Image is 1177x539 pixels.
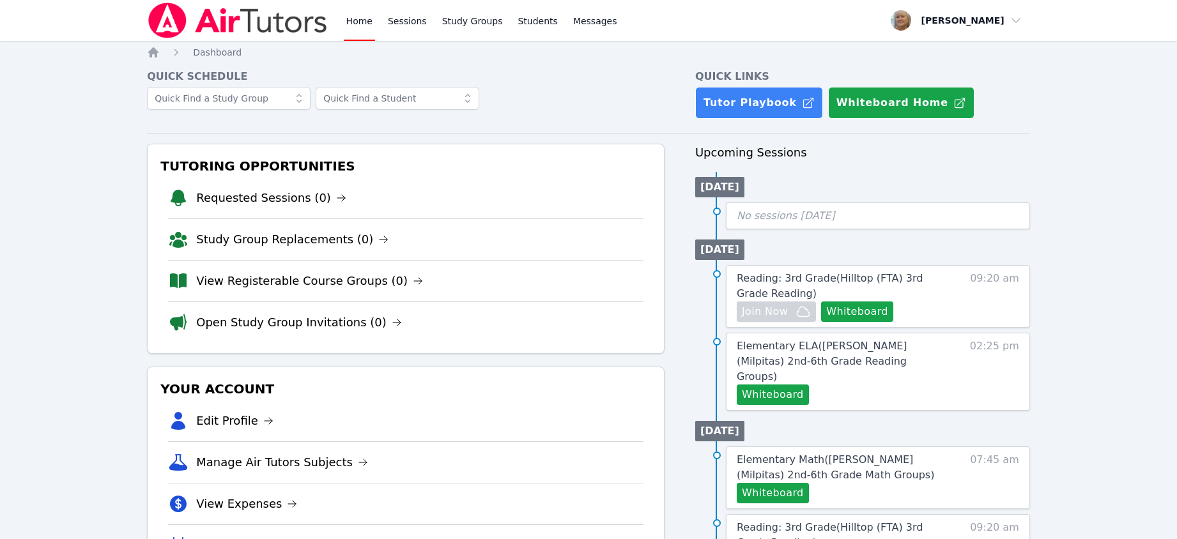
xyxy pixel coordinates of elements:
a: View Expenses [196,495,297,513]
h3: Upcoming Sessions [695,144,1030,162]
input: Quick Find a Study Group [147,87,311,110]
input: Quick Find a Student [316,87,479,110]
li: [DATE] [695,421,744,441]
button: Whiteboard [821,301,893,322]
h3: Your Account [158,377,654,400]
li: [DATE] [695,177,744,197]
a: Open Study Group Invitations (0) [196,314,402,331]
button: Join Now [737,301,816,322]
span: Dashboard [193,47,242,57]
a: View Registerable Course Groups (0) [196,272,423,290]
a: Elementary ELA([PERSON_NAME] (Milpitas) 2nd-6th Grade Reading Groups) [737,338,948,384]
h3: Tutoring Opportunities [158,155,654,178]
span: Elementary ELA ( [PERSON_NAME] (Milpitas) 2nd-6th Grade Reading Groups ) [737,340,907,383]
a: Dashboard [193,46,242,59]
span: No sessions [DATE] [737,209,835,222]
h4: Quick Links [695,69,1030,84]
a: Requested Sessions (0) [196,189,346,207]
span: Messages [573,15,617,27]
a: Manage Air Tutors Subjects [196,453,368,471]
li: [DATE] [695,239,744,260]
span: Reading: 3rd Grade ( Hilltop (FTA) 3rd Grade Reading ) [737,272,923,300]
button: Whiteboard [737,483,809,503]
span: Join Now [742,304,788,319]
span: 09:20 am [970,271,1019,322]
nav: Breadcrumb [147,46,1030,59]
button: Whiteboard Home [828,87,974,119]
a: Study Group Replacements (0) [196,231,388,248]
span: 07:45 am [970,452,1019,503]
a: Reading: 3rd Grade(Hilltop (FTA) 3rd Grade Reading) [737,271,948,301]
a: Edit Profile [196,412,273,430]
span: 02:25 pm [970,338,1019,405]
span: Elementary Math ( [PERSON_NAME] (Milpitas) 2nd-6th Grade Math Groups ) [737,453,934,481]
img: Air Tutors [147,3,328,38]
a: Elementary Math([PERSON_NAME] (Milpitas) 2nd-6th Grade Math Groups) [737,452,948,483]
h4: Quick Schedule [147,69,665,84]
a: Tutor Playbook [695,87,823,119]
button: Whiteboard [737,384,809,405]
